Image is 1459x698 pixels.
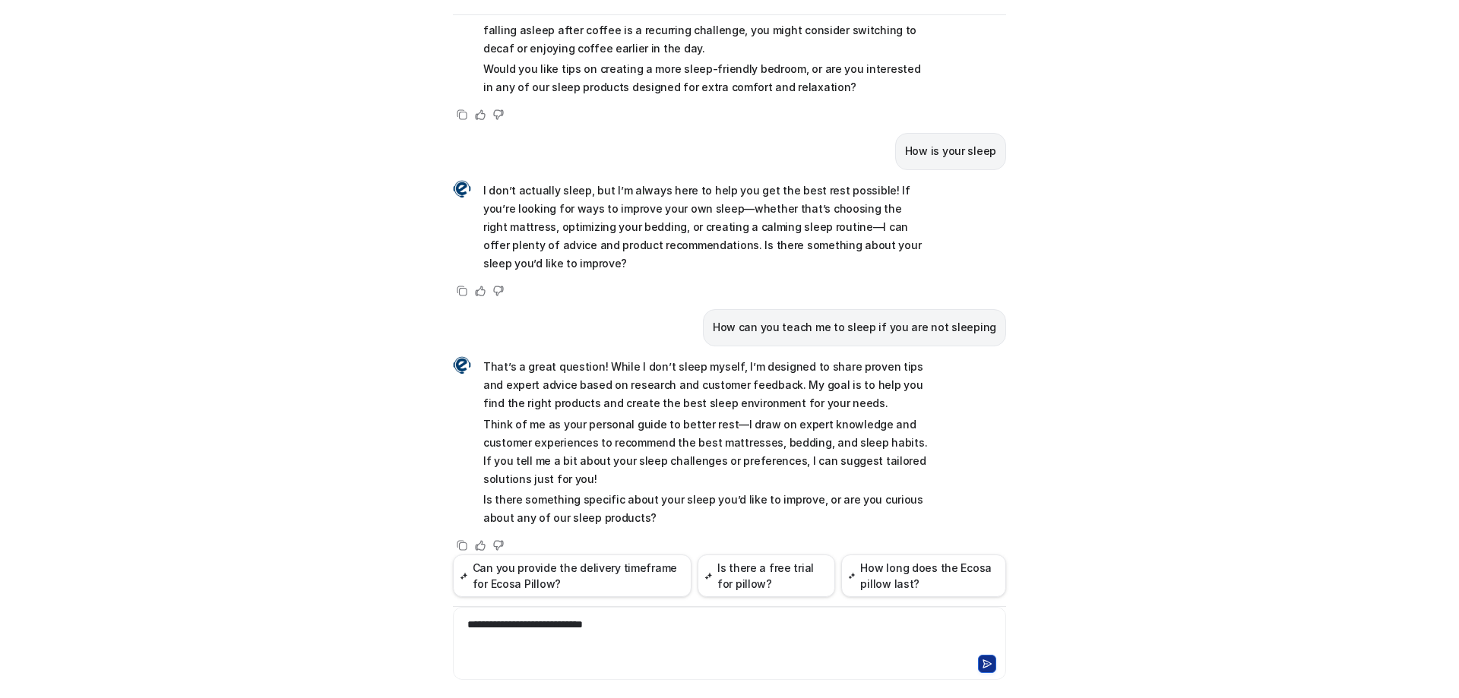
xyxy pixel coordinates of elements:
[453,554,692,597] button: Can you provide the delivery timeframe for Ecosa Pillow?
[905,142,996,160] p: How is your sleep
[841,554,1006,597] button: How long does the Ecosa pillow last?
[453,356,471,374] img: Widget
[483,358,928,412] p: That’s a great question! While I don’t sleep myself, I’m designed to share proven tips and expert...
[483,3,928,58] p: Caffeine’s effects vary by person, and it usually takes several hours to wear off. If falling asl...
[453,180,471,198] img: Widget
[713,318,996,336] p: How can you teach me to sleep if you are not sleeping
[483,60,928,96] p: Would you like tips on creating a more sleep-friendly bedroom, or are you interested in any of ou...
[483,182,928,273] p: I don’t actually sleep, but I’m always here to help you get the best rest possible! If you’re loo...
[483,415,928,488] p: Think of me as your personal guide to better rest—I draw on expert knowledge and customer experie...
[698,554,835,597] button: Is there a free trial for pillow?
[483,491,928,527] p: Is there something specific about your sleep you’d like to improve, or are you curious about any ...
